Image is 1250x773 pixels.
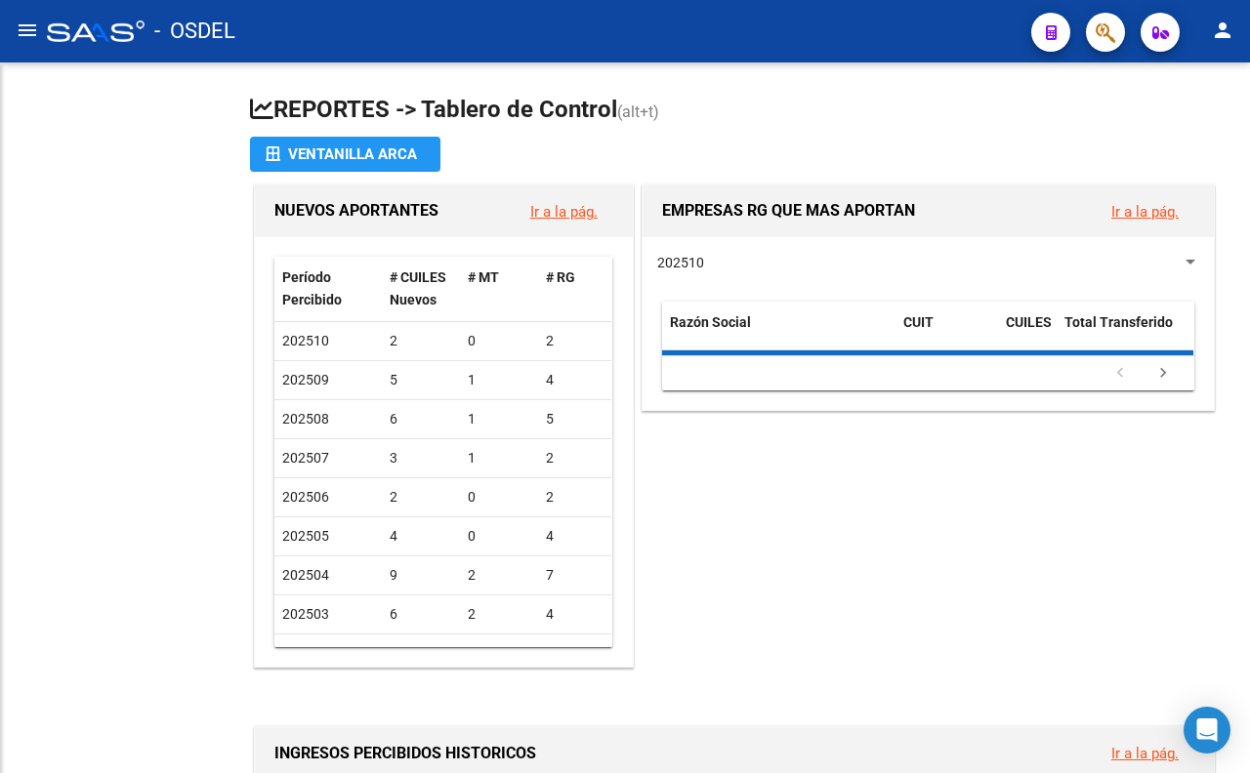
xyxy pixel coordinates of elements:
[546,408,608,430] div: 5
[1064,314,1173,330] span: Total Transferido
[657,255,704,270] span: 202510
[390,525,452,548] div: 4
[662,201,915,220] span: EMPRESAS RG QUE MAS APORTAN
[282,450,329,466] span: 202507
[154,10,235,53] span: - OSDEL
[382,257,460,321] datatable-header-cell: # CUILES Nuevos
[282,333,329,348] span: 202510
[282,645,329,661] span: 202502
[468,369,530,391] div: 1
[390,486,452,509] div: 2
[282,489,329,505] span: 202506
[1111,745,1179,762] a: Ir a la pág.
[468,330,530,352] div: 0
[460,257,538,321] datatable-header-cell: # MT
[546,603,608,626] div: 4
[546,369,608,391] div: 4
[468,603,530,626] div: 2
[282,528,329,544] span: 202505
[1111,203,1179,221] a: Ir a la pág.
[530,203,598,221] a: Ir a la pág.
[468,525,530,548] div: 0
[250,137,440,172] button: Ventanilla ARCA
[468,486,530,509] div: 0
[546,447,608,469] div: 2
[1184,707,1230,753] div: Open Intercom Messenger
[1145,363,1182,385] a: go to next page
[250,94,1219,128] h1: REPORTES -> Tablero de Control
[903,314,934,330] span: CUIT
[617,102,659,121] span: (alt+t)
[390,408,452,430] div: 6
[16,19,39,42] mat-icon: menu
[390,369,452,391] div: 5
[468,269,499,285] span: # MT
[546,525,608,548] div: 4
[282,606,329,622] span: 202503
[1096,193,1194,229] button: Ir a la pág.
[515,193,613,229] button: Ir a la pág.
[546,642,608,665] div: 3
[390,603,452,626] div: 6
[468,642,530,665] div: 6
[1102,363,1139,385] a: go to previous page
[390,447,452,469] div: 3
[282,567,329,583] span: 202504
[468,564,530,587] div: 2
[546,269,575,285] span: # RG
[282,372,329,387] span: 202509
[538,257,616,321] datatable-header-cell: # RG
[1057,302,1193,366] datatable-header-cell: Total Transferido
[546,564,608,587] div: 7
[390,330,452,352] div: 2
[266,137,425,172] div: Ventanilla ARCA
[468,408,530,430] div: 1
[1211,19,1234,42] mat-icon: person
[670,314,751,330] span: Razón Social
[546,330,608,352] div: 2
[282,411,329,427] span: 202508
[390,269,446,307] span: # CUILES Nuevos
[1006,314,1052,330] span: CUILES
[274,744,536,762] span: INGRESOS PERCIBIDOS HISTORICOS
[390,642,452,665] div: 9
[282,269,342,307] span: Período Percibido
[468,447,530,469] div: 1
[546,486,608,509] div: 2
[998,302,1057,366] datatable-header-cell: CUILES
[896,302,998,366] datatable-header-cell: CUIT
[274,257,382,321] datatable-header-cell: Período Percibido
[274,201,438,220] span: NUEVOS APORTANTES
[662,302,896,366] datatable-header-cell: Razón Social
[1096,735,1194,771] button: Ir a la pág.
[390,564,452,587] div: 9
